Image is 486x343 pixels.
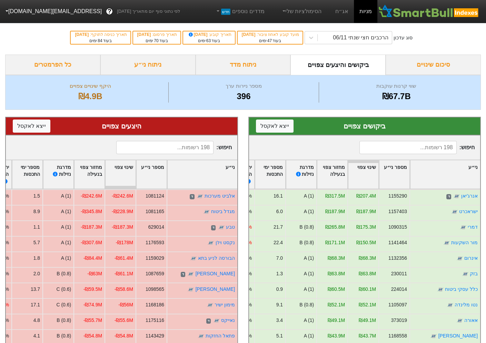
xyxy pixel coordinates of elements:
div: A (1) [61,192,71,200]
div: 1143429 [145,332,164,340]
div: ₪52.1M [328,301,345,308]
span: [DATE] [75,32,90,37]
button: ייצא לאקסל [13,120,50,133]
div: 4.8 [33,317,40,324]
div: -₪61.4M [114,255,133,262]
div: 1081124 [145,192,164,200]
button: ייצא לאקסל [256,120,294,133]
div: -₪58.6M [114,286,133,293]
div: בעוד ימים [187,38,231,44]
div: 21.7 [274,223,283,231]
div: 16.1 [274,192,283,200]
img: tase link [196,193,203,200]
span: 47 [267,38,272,43]
div: 1081165 [145,208,164,215]
div: ביקושים והיצעים צפויים [290,55,386,75]
div: 1159029 [145,255,164,262]
div: -₪228.9M [111,208,133,215]
div: Toggle SortBy [105,160,136,189]
img: tase link [213,317,220,324]
div: ₪68.3M [328,255,345,262]
div: A (1) [61,239,71,246]
div: Toggle SortBy [167,160,237,189]
div: ₪187.9M [356,208,376,215]
img: tase link [443,240,450,247]
div: 224014 [391,286,407,293]
span: ד [446,194,451,200]
div: B (0.8) [57,270,71,277]
div: A (1) [304,208,314,215]
div: בעוד ימים [137,38,177,44]
div: 1168186 [145,301,164,308]
div: 629014 [148,223,164,231]
div: סוג עדכון [394,34,413,41]
div: שווי קרנות עוקבות [321,82,472,90]
div: מדרגת נזילות [46,164,71,185]
div: 1.5 [33,192,40,200]
div: בעוד ימים [74,38,127,44]
div: A (1) [61,208,71,215]
a: [PERSON_NAME] [195,271,235,276]
div: -₪54.8M [114,332,133,340]
span: 70 [154,38,158,43]
div: הרכבים חצי שנתי 06/11 [333,34,388,42]
div: ₪60.5M [328,286,345,293]
div: 1.1 [33,223,40,231]
div: 1105097 [388,301,407,308]
div: 8.9 [33,208,40,215]
div: -₪242.6M [111,192,133,200]
img: tase link [218,224,225,231]
div: סיכום שינויים [386,55,481,75]
div: 22.4 [274,239,283,246]
div: Toggle SortBy [255,160,285,189]
div: 0.9 [276,286,283,293]
div: מדרגת נזילות [288,164,314,185]
div: -₪54.8M [83,332,102,340]
a: מדדים נוספיםחדש [212,4,267,18]
div: 4.1 [33,332,40,340]
span: [DATE] [242,32,257,37]
a: אלביט מערכות [205,193,235,199]
img: SmartBull [377,4,480,18]
div: B (0.8) [299,301,314,308]
div: 1098565 [145,286,164,293]
img: tase link [460,224,467,231]
a: הבורסה לניע בתא [198,255,235,261]
div: 1168558 [388,332,407,340]
div: Toggle SortBy [379,160,409,189]
img: tase link [203,209,210,216]
div: B (0.8) [57,317,71,324]
div: -₪84.4M [83,255,102,262]
span: ד [180,272,185,277]
span: [DATE] [187,32,209,37]
span: ד [190,194,194,200]
div: -₪345.8M [80,208,102,215]
span: חיפוש : [359,141,475,154]
div: C (0.6) [56,301,71,308]
a: [PERSON_NAME] [195,286,235,292]
div: A (1) [304,270,314,277]
div: 1155290 [388,192,407,200]
div: ₪63.8M [359,270,376,277]
div: 6.0 [276,208,283,215]
div: ₪43.7M [359,332,376,340]
div: בעוד ימים [241,38,299,44]
span: חיפוש : [116,141,231,154]
div: היקף שינויים צפויים [14,82,167,90]
img: tase link [447,302,454,309]
div: 2.0 [33,270,40,277]
div: Toggle SortBy [317,160,347,189]
div: מועד קובע לאחוז ציבור : [241,31,299,38]
div: תאריך קובע : [187,31,231,38]
div: ניתוח מדד [196,55,291,75]
div: 5.1 [276,332,283,340]
div: ₪68.3M [359,255,376,262]
div: 230011 [391,270,407,277]
div: B (0.8) [299,239,314,246]
div: A (1) [304,332,314,340]
div: A (1) [304,192,314,200]
img: tase link [462,271,469,278]
a: נאייקס [221,317,235,323]
div: ₪187.9M [325,208,345,215]
div: ₪317.5M [325,192,345,200]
